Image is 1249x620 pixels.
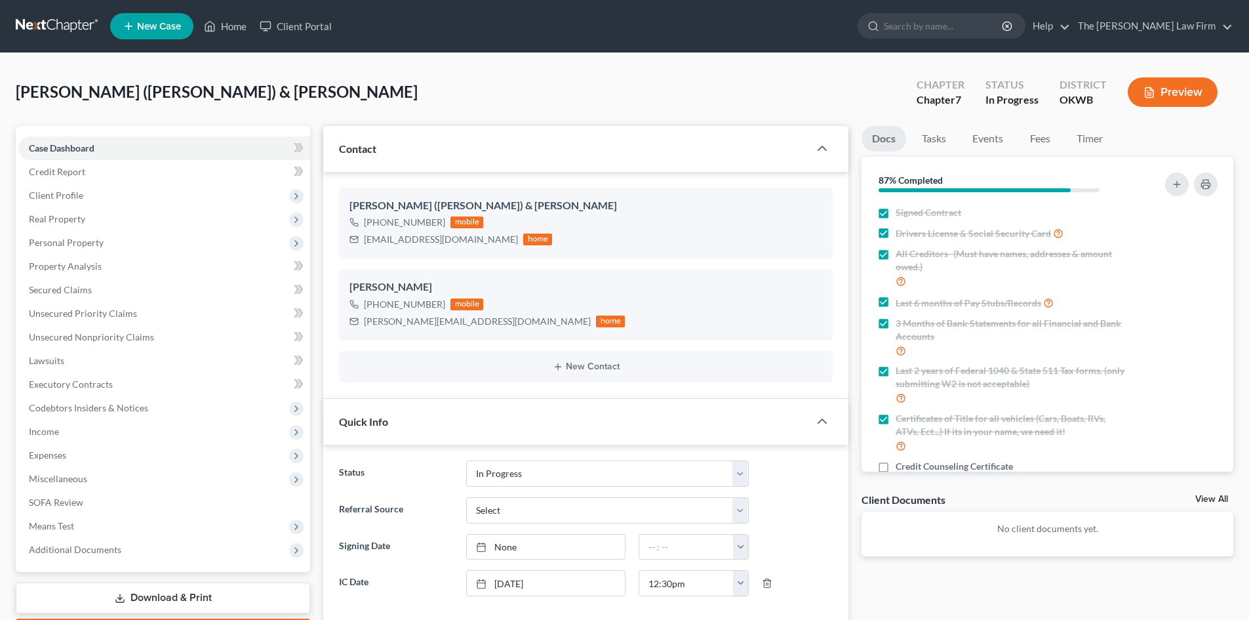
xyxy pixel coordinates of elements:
button: Preview [1128,77,1218,107]
span: Quick Info [339,415,388,428]
a: Secured Claims [18,278,310,302]
label: Status [332,461,459,487]
div: mobile [450,217,483,228]
a: The [PERSON_NAME] Law Firm [1071,14,1233,38]
span: Credit Counseling Certificate [896,460,1013,473]
a: Download & Print [16,583,310,613]
a: Unsecured Nonpriority Claims [18,325,310,349]
span: Executory Contracts [29,379,113,390]
div: OKWB [1060,93,1107,108]
a: Docs [862,126,906,152]
div: [PERSON_NAME] ([PERSON_NAME]) & [PERSON_NAME] [349,198,822,214]
span: All Creditors- (Must have names, addresses & amount owed.) [896,247,1129,274]
label: Signing Date [332,534,459,560]
div: home [596,316,625,327]
span: Unsecured Nonpriority Claims [29,331,154,342]
span: Last 2 years of Federal 1040 & State 511 Tax forms. (only submitting W2 is not acceptable) [896,364,1129,390]
a: [DATE] [467,571,625,596]
a: Property Analysis [18,255,310,278]
label: IC Date [332,570,459,596]
a: Credit Report [18,160,310,184]
span: Income [29,426,59,437]
div: [PERSON_NAME][EMAIL_ADDRESS][DOMAIN_NAME] [364,315,591,328]
span: Credit Report [29,166,85,177]
input: -- : -- [639,535,734,560]
span: Last 6 months of Pay Stubs/Records [896,297,1041,310]
a: Executory Contracts [18,373,310,396]
span: Miscellaneous [29,473,87,484]
a: View All [1195,495,1228,504]
input: -- : -- [639,571,734,596]
div: [PHONE_NUMBER] [364,298,445,311]
div: Client Documents [862,493,945,506]
span: SOFA Review [29,497,83,508]
span: Drivers License & Social Security Card [896,227,1051,240]
span: Codebtors Insiders & Notices [29,402,148,413]
iframe: Intercom live chat [1204,575,1236,607]
a: Lawsuits [18,349,310,373]
span: Certificates of Title for all vehicles (Cars, Boats, RVs, ATVs, Ect...) If its in your name, we n... [896,412,1129,438]
div: Chapter [917,77,964,93]
button: New Contact [349,362,822,372]
a: Tasks [911,126,957,152]
span: Additional Documents [29,544,121,555]
span: Means Test [29,520,74,531]
span: Case Dashboard [29,142,94,154]
span: 7 [955,93,961,106]
a: Home [197,14,253,38]
div: [PERSON_NAME] [349,279,822,295]
p: No client documents yet. [872,522,1223,535]
div: home [523,234,552,245]
strong: 87% Completed [879,175,943,186]
div: In Progress [985,93,1039,108]
a: Timer [1066,126,1113,152]
div: mobile [450,299,483,310]
span: Personal Property [29,237,104,248]
div: Chapter [917,93,964,108]
div: [EMAIL_ADDRESS][DOMAIN_NAME] [364,233,518,246]
a: Help [1026,14,1070,38]
span: Secured Claims [29,284,92,295]
span: Signed Contract [896,206,961,219]
div: [PHONE_NUMBER] [364,216,445,229]
span: Client Profile [29,190,83,201]
span: Real Property [29,213,85,224]
span: 3 Months of Bank Statements for all Financial and Bank Accounts [896,317,1129,343]
span: [PERSON_NAME] ([PERSON_NAME]) & [PERSON_NAME] [16,82,418,101]
span: Property Analysis [29,260,102,272]
span: Contact [339,142,376,155]
a: SOFA Review [18,491,310,514]
div: District [1060,77,1107,93]
span: Expenses [29,449,66,461]
a: Events [962,126,1014,152]
a: Unsecured Priority Claims [18,302,310,325]
div: Status [985,77,1039,93]
a: Case Dashboard [18,136,310,160]
a: None [467,535,625,560]
a: Fees [1019,126,1061,152]
span: New Case [137,22,181,31]
span: Unsecured Priority Claims [29,308,137,319]
a: Client Portal [253,14,338,38]
input: Search by name... [884,14,1004,38]
span: Lawsuits [29,355,64,366]
label: Referral Source [332,497,459,524]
